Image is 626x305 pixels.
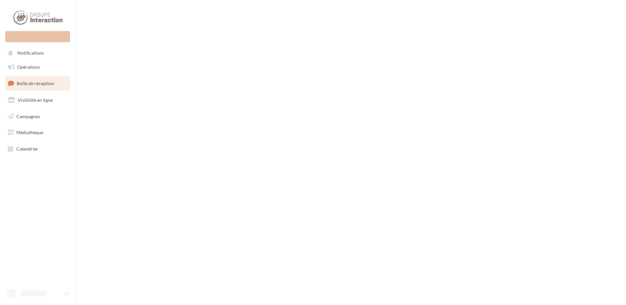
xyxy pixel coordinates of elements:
[18,97,53,103] span: Visibilité en ligne
[4,93,71,107] a: Visibilité en ligne
[17,81,54,86] span: Boîte de réception
[5,31,70,42] div: Nouvelle campagne
[4,110,71,123] a: Campagnes
[4,76,71,90] a: Boîte de réception
[4,142,71,156] a: Calendrier
[16,146,38,152] span: Calendrier
[4,60,71,74] a: Opérations
[17,64,40,70] span: Opérations
[17,50,44,56] span: Notifications
[16,130,43,135] span: Médiathèque
[4,126,71,139] a: Médiathèque
[16,113,40,119] span: Campagnes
